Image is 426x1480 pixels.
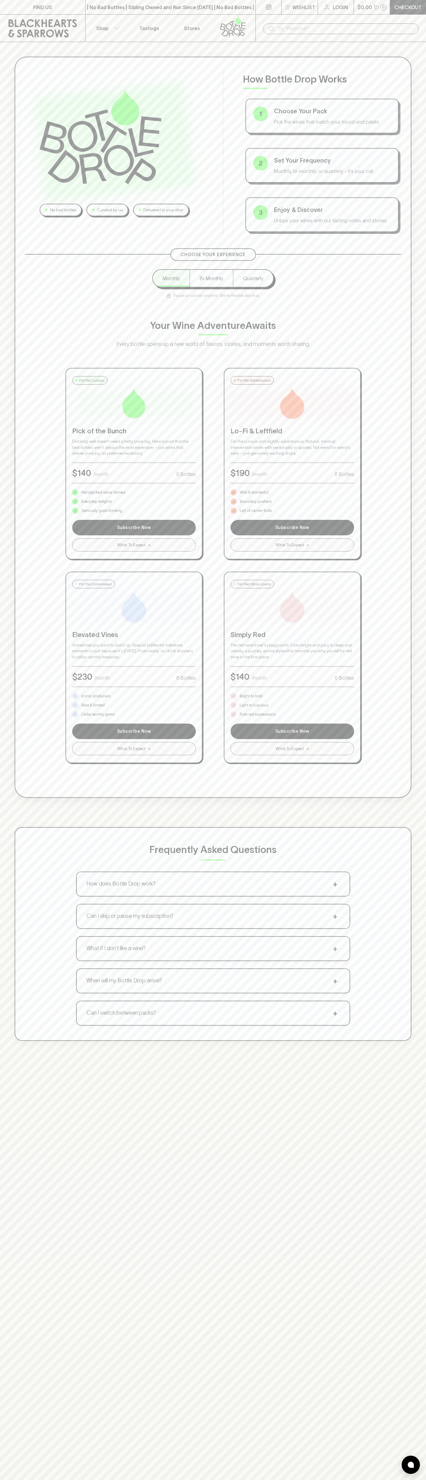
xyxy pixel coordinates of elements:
[79,581,112,587] p: For the Connoisseur
[335,674,354,682] p: 6 Bottles
[119,388,149,419] img: Pick of the Bunch
[81,693,110,699] p: Iconic producers
[253,156,268,171] div: 2
[253,107,268,121] div: 1
[276,745,304,752] span: What To Expect
[274,156,391,165] p: Set Your Frequency
[231,426,354,436] p: Lo-Fi & Leftfield
[231,538,354,551] button: What To Expect+
[77,872,350,896] button: How does Bottle Drop work?+
[77,969,350,993] button: When will my Bottle Drop arrive?+
[243,72,401,86] p: How Bottle Drop Works
[276,542,304,548] span: What To Expect
[331,1009,340,1018] span: +
[81,489,125,495] p: Handpicked value heroes
[148,542,151,548] span: +
[93,470,109,478] p: /month
[86,880,156,888] p: How does Bottle Drop work?
[238,581,271,587] p: For Red Wine Lovers
[97,207,123,213] p: Curated by us
[119,592,149,622] img: Elevated Vines
[274,205,391,214] p: Enjoy & Discover
[150,318,276,333] p: Your Wine Adventure
[86,944,146,953] p: What if I don't like a wine?
[81,711,114,717] p: Cellar worthy gems
[233,270,273,287] button: Quarterly
[231,467,250,479] p: $ 190
[81,508,122,514] p: Seriously good drinking
[274,118,391,125] p: Pick the wines that match your mood and palate
[245,320,276,331] span: Awaits
[292,4,315,11] p: Wishlist
[40,90,161,184] img: Bottle Drop
[278,24,414,33] input: Try "Pinot noir"
[148,745,151,752] span: +
[72,630,196,640] p: Elevated Vines
[274,167,391,175] p: Monthly, bi-monthly, or quarterly - it's your call
[274,107,391,116] p: Choose Your Pack
[253,205,268,220] div: 3
[86,15,128,42] button: Shop
[81,702,105,708] p: Rare & limited
[128,15,171,42] a: Tastings
[231,670,249,683] p: $ 140
[240,508,272,514] p: Left of center finds
[240,499,272,505] p: Boundary pushers
[331,944,340,953] span: +
[81,499,112,505] p: Everyday delights
[231,742,354,755] button: What To Expect+
[306,745,309,752] span: +
[252,470,267,478] p: /month
[96,25,108,32] p: Shop
[72,538,196,551] button: What To Expect+
[72,724,196,739] button: Subscribe Now
[181,252,245,258] p: Choose Your Experience
[240,489,269,495] p: Wild & wonderful
[240,693,262,699] p: Bright to bold
[139,25,159,32] p: Tastings
[72,467,91,479] p: $ 140
[331,879,340,889] span: +
[171,15,213,42] a: Stores
[231,642,354,660] p: The red wine lover's playground. From bright and juicy to deep and velvety, a journey across styl...
[240,702,268,708] p: Light to luscious
[77,1001,350,1025] button: Can I switch between packs?+
[382,5,385,9] p: 0
[190,270,233,287] button: Bi-Monthly
[50,207,76,213] p: No bad bottles
[150,842,276,857] p: Frequently Asked Questions
[277,388,308,419] img: Lo-Fi & Leftfield
[72,642,196,660] p: Sometimes you want to dial it up. Special bottles for milestone moments or just because it's [DAT...
[86,977,162,985] p: When will my Bottle Drop arrive?
[333,4,348,11] p: Login
[77,937,350,960] button: What if I don't like a wine?+
[176,470,196,478] p: 6 Bottles
[306,542,309,548] span: +
[95,674,110,682] p: /month
[86,1009,156,1017] p: Can I switch between packs?
[72,439,196,456] p: Drinking well doesn't need a hefty price tag. Here's proof that the best bottles aren't always th...
[231,630,354,640] p: Simply Red
[72,426,196,436] p: Pick of the Bunch
[394,4,422,11] p: Checkout
[117,745,146,752] span: What To Expect
[143,207,183,213] p: Delivered to your door
[231,439,354,456] p: For the curious and slightly adventurous. Natural, minimal intervention wines with personality in...
[77,904,350,928] button: Can I skip or pause my subscription?+
[408,1462,414,1468] img: bubble-icon
[357,4,372,11] p: $0.00
[72,742,196,755] button: What To Expect+
[274,217,391,224] p: Unbox your wines with our tasting notes and stories
[72,520,196,535] button: Subscribe Now
[238,378,270,383] p: For the Adventurous
[184,25,200,32] p: Stores
[277,592,308,622] img: Simply Red
[331,976,340,985] span: +
[176,674,196,682] p: 6 Bottles
[331,912,340,921] span: +
[240,711,276,717] p: Pure red expressions
[231,724,354,739] button: Subscribe Now
[166,292,260,299] p: Pause or cancel anytime. We're flexible like that.
[231,520,354,535] button: Subscribe Now
[33,4,52,11] p: FIND US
